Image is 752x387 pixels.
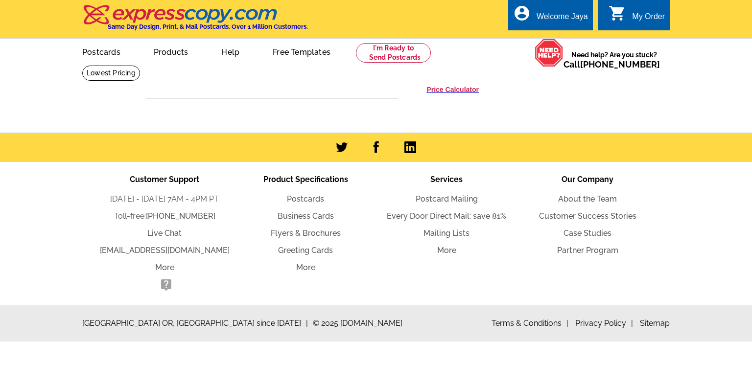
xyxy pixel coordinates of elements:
[387,211,506,221] a: Every Door Direct Mail: save 81%
[437,246,456,255] a: More
[82,318,308,329] span: [GEOGRAPHIC_DATA] OR, [GEOGRAPHIC_DATA] since [DATE]
[263,175,348,184] span: Product Specifications
[257,40,346,63] a: Free Templates
[138,40,204,63] a: Products
[564,50,665,69] span: Need help? Are you stuck?
[609,11,665,23] a: shopping_cart My Order
[271,228,341,238] a: Flyers & Brochures
[146,211,215,221] a: [PHONE_NUMBER]
[278,246,333,255] a: Greeting Cards
[155,263,174,272] a: More
[539,211,636,221] a: Customer Success Stories
[632,12,665,26] div: My Order
[313,318,402,329] span: © 2025 [DOMAIN_NAME]
[67,40,136,63] a: Postcards
[564,228,611,238] a: Case Studies
[130,175,199,184] span: Customer Support
[609,4,626,22] i: shopping_cart
[287,194,324,204] a: Postcards
[562,175,613,184] span: Our Company
[557,246,618,255] a: Partner Program
[100,246,230,255] a: [EMAIL_ADDRESS][DOMAIN_NAME]
[492,319,568,328] a: Terms & Conditions
[206,40,255,63] a: Help
[296,263,315,272] a: More
[94,210,235,222] li: Toll-free:
[564,59,660,69] span: Call
[535,39,564,67] img: help
[423,228,470,238] a: Mailing Lists
[108,23,308,30] h4: Same Day Design, Print, & Mail Postcards. Over 1 Million Customers.
[426,85,479,94] a: Price Calculator
[430,175,463,184] span: Services
[278,211,334,221] a: Business Cards
[94,193,235,205] li: [DATE] - [DATE] 7AM - 4PM PT
[147,228,182,238] a: Live Chat
[416,194,478,204] a: Postcard Mailing
[513,4,531,22] i: account_circle
[537,12,588,26] div: Welcome Jaya
[640,319,670,328] a: Sitemap
[575,319,633,328] a: Privacy Policy
[82,12,308,30] a: Same Day Design, Print, & Mail Postcards. Over 1 Million Customers.
[580,59,660,69] a: [PHONE_NUMBER]
[558,194,617,204] a: About the Team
